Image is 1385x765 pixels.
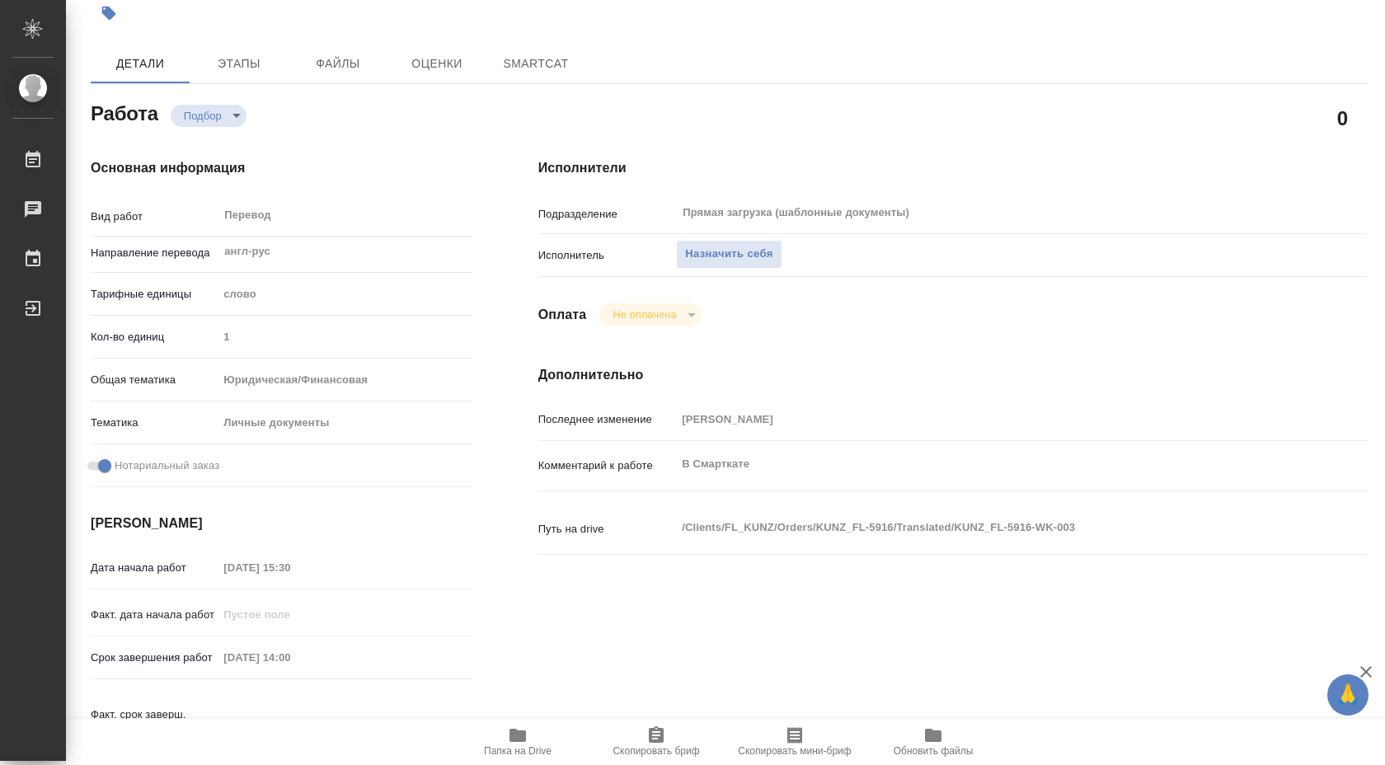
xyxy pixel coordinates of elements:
h2: Работа [91,97,158,127]
button: Скопировать бриф [587,719,725,765]
div: Подбор [599,303,701,326]
span: Обновить файлы [894,745,974,757]
button: Подбор [179,109,227,123]
span: Нотариальный заказ [115,458,219,474]
p: Тематика [91,415,218,431]
p: Кол-во единиц [91,329,218,345]
button: 🙏 [1327,674,1369,716]
h4: Исполнители [538,158,1367,178]
span: SmartCat [496,54,575,74]
p: Последнее изменение [538,411,677,428]
p: Факт. срок заверш. работ [91,706,218,739]
div: Личные документы [218,409,472,437]
span: 🙏 [1334,678,1362,712]
h4: Дополнительно [538,365,1367,385]
button: Обновить файлы [864,719,1002,765]
input: Пустое поле [218,645,362,669]
div: слово [218,280,472,308]
button: Назначить себя [676,240,782,269]
span: Папка на Drive [484,745,552,757]
input: Пустое поле [218,325,472,349]
div: Подбор [171,105,246,127]
p: Общая тематика [91,372,218,388]
p: Факт. дата начала работ [91,607,218,623]
span: Скопировать бриф [613,745,699,757]
span: Назначить себя [685,245,772,264]
p: Исполнитель [538,247,677,264]
span: Оценки [397,54,477,74]
span: Детали [101,54,180,74]
h4: Оплата [538,305,587,325]
p: Вид работ [91,209,218,225]
textarea: В Смарткате [676,450,1298,478]
input: Пустое поле [676,407,1298,431]
input: Пустое поле [218,556,362,580]
p: Комментарий к работе [538,458,677,474]
h2: 0 [1337,104,1348,132]
input: Пустое поле [218,711,362,734]
div: Юридическая/Финансовая [218,366,472,394]
p: Направление перевода [91,245,218,261]
h4: Основная информация [91,158,472,178]
span: Скопировать мини-бриф [738,745,851,757]
span: Файлы [298,54,378,74]
button: Не оплачена [608,307,681,321]
input: Пустое поле [218,603,362,627]
p: Срок завершения работ [91,650,218,666]
p: Тарифные единицы [91,286,218,303]
button: Скопировать мини-бриф [725,719,864,765]
p: Подразделение [538,206,677,223]
h4: [PERSON_NAME] [91,514,472,533]
button: Папка на Drive [448,719,587,765]
span: Этапы [200,54,279,74]
p: Дата начала работ [91,560,218,576]
p: Путь на drive [538,521,677,537]
textarea: /Clients/FL_KUNZ/Orders/KUNZ_FL-5916/Translated/KUNZ_FL-5916-WK-003 [676,514,1298,542]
